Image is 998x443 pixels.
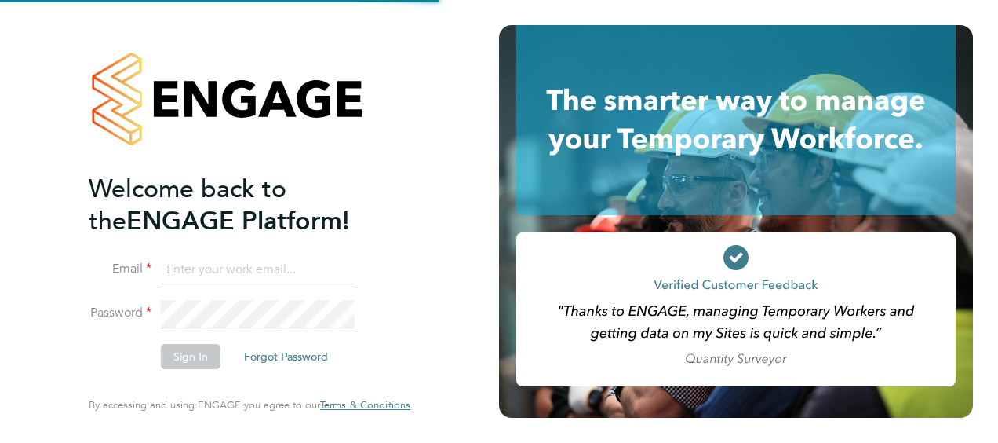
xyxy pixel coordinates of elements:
button: Sign In [161,344,220,369]
span: Terms & Conditions [320,398,410,412]
span: Welcome back to the [89,174,286,236]
button: Forgot Password [231,344,341,369]
label: Password [89,305,151,321]
span: By accessing and using ENGAGE you agree to our [89,398,410,412]
label: Email [89,261,151,277]
input: Enter your work email... [161,256,355,284]
h2: ENGAGE Platform! [89,173,395,237]
a: Terms & Conditions [320,399,410,412]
